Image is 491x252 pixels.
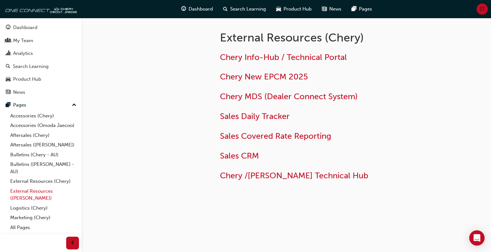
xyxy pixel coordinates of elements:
[3,61,79,72] a: Search Learning
[359,5,372,13] span: Pages
[3,22,79,33] a: Dashboard
[352,5,356,13] span: pages-icon
[329,5,341,13] span: News
[6,77,11,82] span: car-icon
[13,24,37,31] div: Dashboard
[276,5,281,13] span: car-icon
[3,48,79,59] a: Analytics
[3,86,79,98] a: News
[13,50,33,57] div: Analytics
[347,3,377,16] a: pages-iconPages
[3,35,79,47] a: My Team
[8,121,79,130] a: Accessories (Omoda Jaecoo)
[8,150,79,160] a: Bulletins (Chery - AU)
[8,203,79,213] a: Logistics (Chery)
[176,3,218,16] a: guage-iconDashboard
[181,5,186,13] span: guage-icon
[6,90,11,95] span: news-icon
[271,3,317,16] a: car-iconProduct Hub
[469,230,485,246] div: Open Intercom Messenger
[6,25,11,31] span: guage-icon
[8,130,79,140] a: Aftersales (Chery)
[8,223,79,233] a: All Pages
[189,5,213,13] span: Dashboard
[322,5,327,13] span: news-icon
[220,131,331,141] a: Sales Covered Rate Reporting
[220,111,290,121] a: Sales Daily Tracker
[8,186,79,203] a: External Resources ([PERSON_NAME])
[3,3,77,15] img: oneconnect
[284,5,312,13] span: Product Hub
[220,171,368,181] a: Chery /[PERSON_NAME] Technical Hub
[8,176,79,186] a: External Resources (Chery)
[230,5,266,13] span: Search Learning
[8,111,79,121] a: Accessories (Chery)
[6,64,10,70] span: search-icon
[6,51,11,56] span: chart-icon
[13,37,33,44] div: My Team
[3,99,79,111] button: Pages
[220,92,358,101] a: Chery MDS (Dealer Connect System)
[3,73,79,85] a: Product Hub
[13,101,26,109] div: Pages
[220,151,259,161] a: Sales CRM
[13,63,49,70] div: Search Learning
[220,31,430,45] h1: External Resources (Chery)
[8,159,79,176] a: Bulletins ([PERSON_NAME] - AU)
[479,5,485,13] span: ST
[72,101,76,109] span: up-icon
[8,140,79,150] a: Aftersales ([PERSON_NAME])
[220,72,308,82] a: Chery New EPCM 2025
[13,89,25,96] div: News
[13,76,41,83] div: Product Hub
[3,20,79,99] button: DashboardMy TeamAnalyticsSearch LearningProduct HubNews
[477,4,488,15] button: ST
[223,5,228,13] span: search-icon
[317,3,347,16] a: news-iconNews
[6,102,11,108] span: pages-icon
[220,52,347,62] a: Chery Info-Hub / Technical Portal
[6,38,11,44] span: people-icon
[8,213,79,223] a: Marketing (Chery)
[70,239,75,247] span: prev-icon
[218,3,271,16] a: search-iconSearch Learning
